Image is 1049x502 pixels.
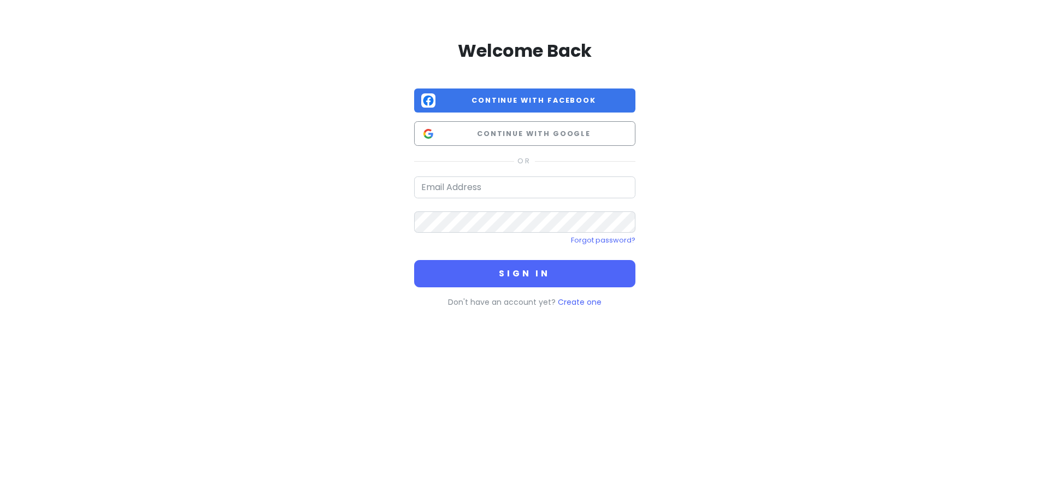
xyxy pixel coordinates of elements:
span: Continue with Facebook [440,95,628,106]
button: Continue with Facebook [414,88,635,113]
span: Continue with Google [440,128,628,139]
button: Sign in [414,260,635,287]
h2: Welcome Back [414,39,635,62]
img: Google logo [421,127,435,141]
img: Facebook logo [421,93,435,108]
input: Email Address [414,176,635,198]
a: Create one [558,297,602,308]
a: Forgot password? [571,235,635,245]
p: Don't have an account yet? [414,296,635,308]
button: Continue with Google [414,121,635,146]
